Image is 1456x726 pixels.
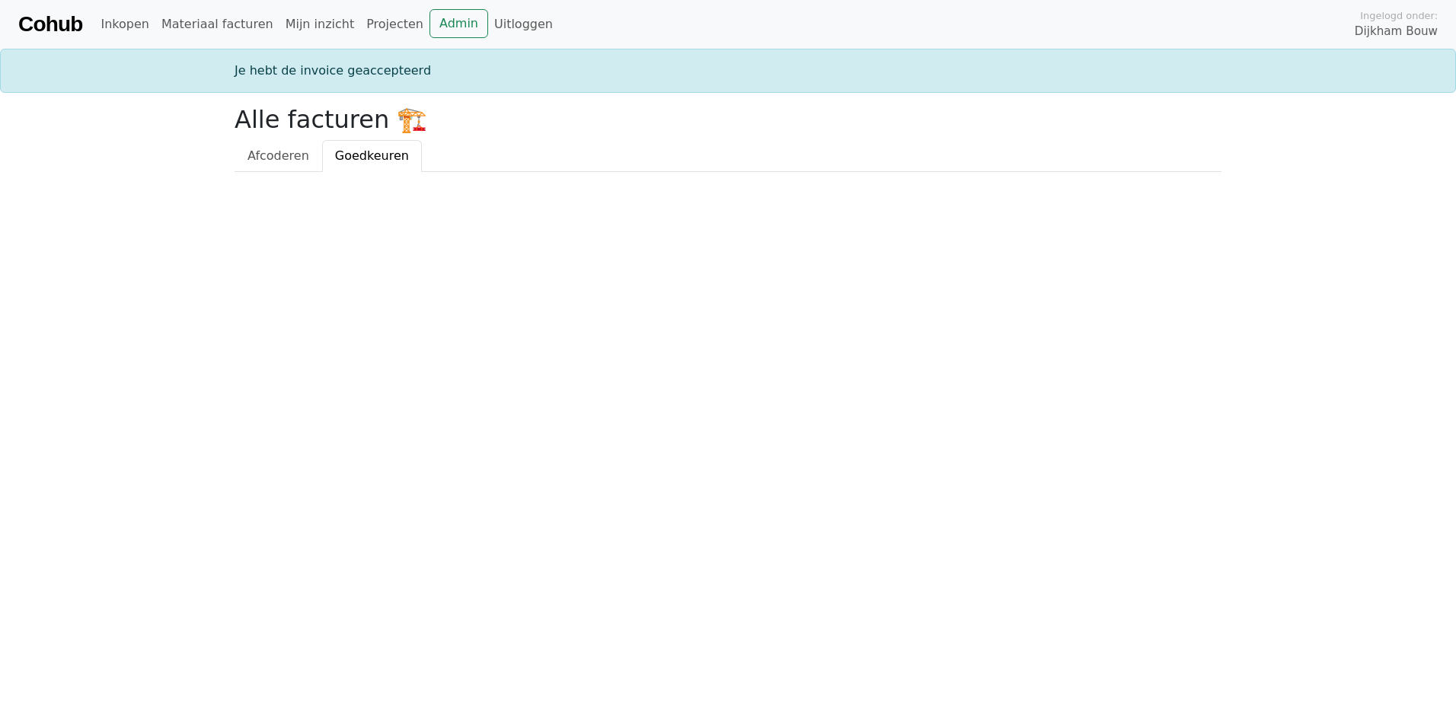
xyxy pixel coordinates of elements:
[247,148,309,163] span: Afcoderen
[235,140,322,172] a: Afcoderen
[1360,8,1438,23] span: Ingelogd onder:
[18,6,82,43] a: Cohub
[335,148,409,163] span: Goedkeuren
[225,62,1231,80] div: Je hebt de invoice geaccepteerd
[322,140,422,172] a: Goedkeuren
[488,9,559,40] a: Uitloggen
[1355,23,1438,40] span: Dijkham Bouw
[94,9,155,40] a: Inkopen
[429,9,488,38] a: Admin
[279,9,361,40] a: Mijn inzicht
[235,105,1221,134] h2: Alle facturen 🏗️
[360,9,429,40] a: Projecten
[155,9,279,40] a: Materiaal facturen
